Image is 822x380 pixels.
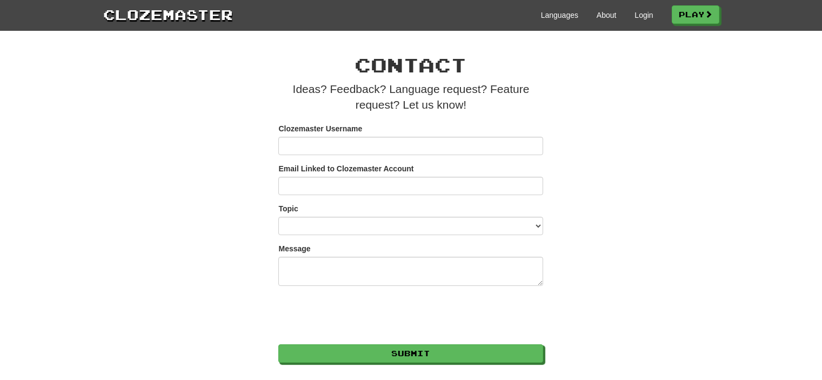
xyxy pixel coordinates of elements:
[278,81,543,113] p: Ideas? Feedback? Language request? Feature request? Let us know!
[103,4,233,24] a: Clozemaster
[278,344,543,363] button: Submit
[278,123,362,134] label: Clozemaster Username
[541,10,578,21] a: Languages
[278,203,298,214] label: Topic
[597,10,617,21] a: About
[278,294,443,336] iframe: reCAPTCHA
[634,10,653,21] a: Login
[672,5,719,24] a: Play
[278,54,543,76] h1: Contact
[278,243,310,254] label: Message
[278,163,413,174] label: Email Linked to Clozemaster Account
